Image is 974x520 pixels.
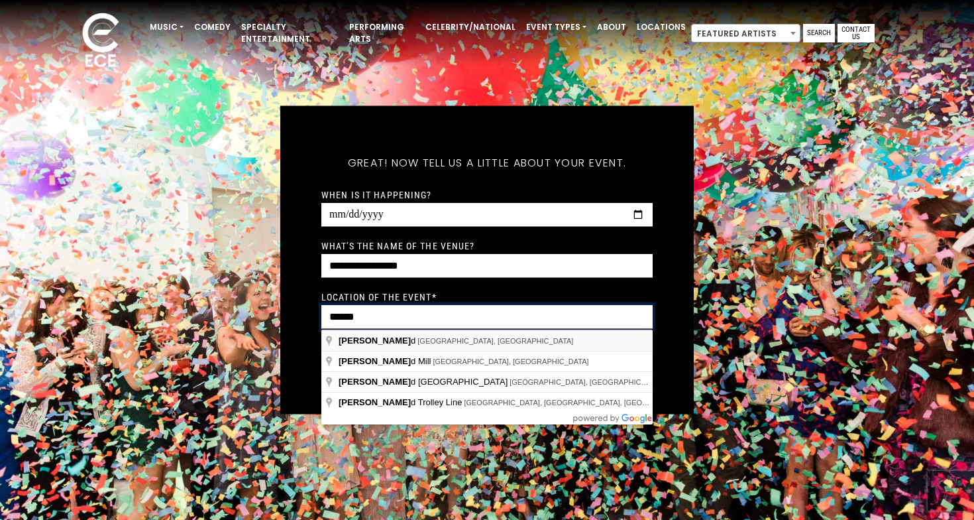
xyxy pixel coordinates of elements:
a: Locations [631,16,691,38]
label: When is it happening? [321,189,432,201]
span: [GEOGRAPHIC_DATA], [GEOGRAPHIC_DATA] [433,357,588,365]
span: d [GEOGRAPHIC_DATA] [339,377,510,387]
span: d Mill [339,356,433,366]
span: [GEOGRAPHIC_DATA], [GEOGRAPHIC_DATA], [GEOGRAPHIC_DATA] [464,399,700,407]
a: Music [144,16,189,38]
a: Celebrity/National [420,16,521,38]
a: Event Types [521,16,592,38]
span: Featured Artists [691,24,800,42]
label: What's the name of the venue? [321,240,474,252]
span: [PERSON_NAME] [339,356,411,366]
span: [PERSON_NAME] [339,377,411,387]
a: About [592,16,631,38]
span: [PERSON_NAME] [339,336,411,346]
span: Featured Artists [692,25,800,43]
span: [PERSON_NAME] [339,397,411,407]
span: d [339,336,417,346]
img: ece_new_logo_whitev2-1.png [68,9,134,74]
span: d Trolley Line [339,397,464,407]
span: [GEOGRAPHIC_DATA], [GEOGRAPHIC_DATA] [417,337,573,345]
a: Specialty Entertainment [236,16,344,50]
h5: Great! Now tell us a little about your event. [321,139,653,187]
a: Comedy [189,16,236,38]
span: [GEOGRAPHIC_DATA], [GEOGRAPHIC_DATA], [GEOGRAPHIC_DATA] [510,378,745,386]
a: Contact Us [838,24,875,42]
label: Location of the event [321,291,437,303]
a: Search [803,24,835,42]
a: Performing Arts [344,16,420,50]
